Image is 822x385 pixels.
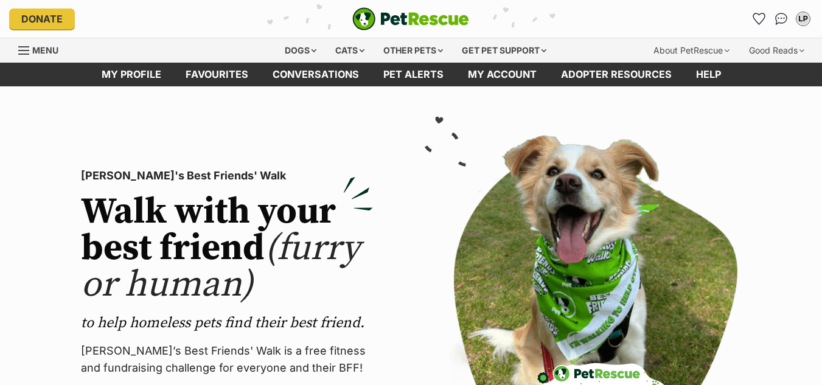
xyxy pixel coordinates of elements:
div: Dogs [276,38,325,63]
img: chat-41dd97257d64d25036548639549fe6c8038ab92f7586957e7f3b1b290dea8141.svg [775,13,788,25]
a: Favourites [173,63,260,86]
a: My profile [89,63,173,86]
div: LP [797,13,809,25]
a: Pet alerts [371,63,456,86]
a: Favourites [750,9,769,29]
button: My account [793,9,813,29]
p: [PERSON_NAME]’s Best Friends' Walk is a free fitness and fundraising challenge for everyone and t... [81,342,373,376]
img: logo-e224e6f780fb5917bec1dbf3a21bbac754714ae5b6737aabdf751b685950b380.svg [352,7,469,30]
span: (furry or human) [81,226,360,308]
p: [PERSON_NAME]'s Best Friends' Walk [81,167,373,184]
span: Menu [32,45,58,55]
div: About PetRescue [645,38,738,63]
div: Get pet support [453,38,555,63]
p: to help homeless pets find their best friend. [81,313,373,333]
a: Help [684,63,733,86]
a: PetRescue [352,7,469,30]
div: Cats [327,38,373,63]
a: Adopter resources [549,63,684,86]
a: My account [456,63,549,86]
ul: Account quick links [750,9,813,29]
a: Conversations [771,9,791,29]
h2: Walk with your best friend [81,194,373,303]
div: Other pets [375,38,451,63]
a: Donate [9,9,75,29]
div: Good Reads [740,38,813,63]
a: conversations [260,63,371,86]
a: Menu [18,38,67,60]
